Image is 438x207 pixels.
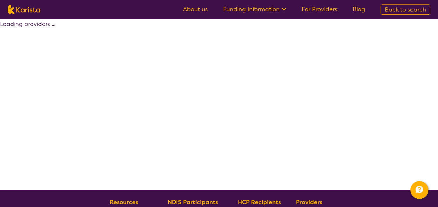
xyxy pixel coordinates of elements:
b: Providers [296,198,322,206]
a: Back to search [381,4,430,15]
b: NDIS Participants [168,198,218,206]
a: Blog [353,5,365,13]
span: Back to search [385,6,426,13]
a: Funding Information [223,5,286,13]
a: For Providers [302,5,337,13]
img: Karista logo [8,5,40,14]
b: HCP Recipients [238,198,281,206]
a: About us [183,5,208,13]
button: Channel Menu [410,181,428,199]
b: Resources [110,198,138,206]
